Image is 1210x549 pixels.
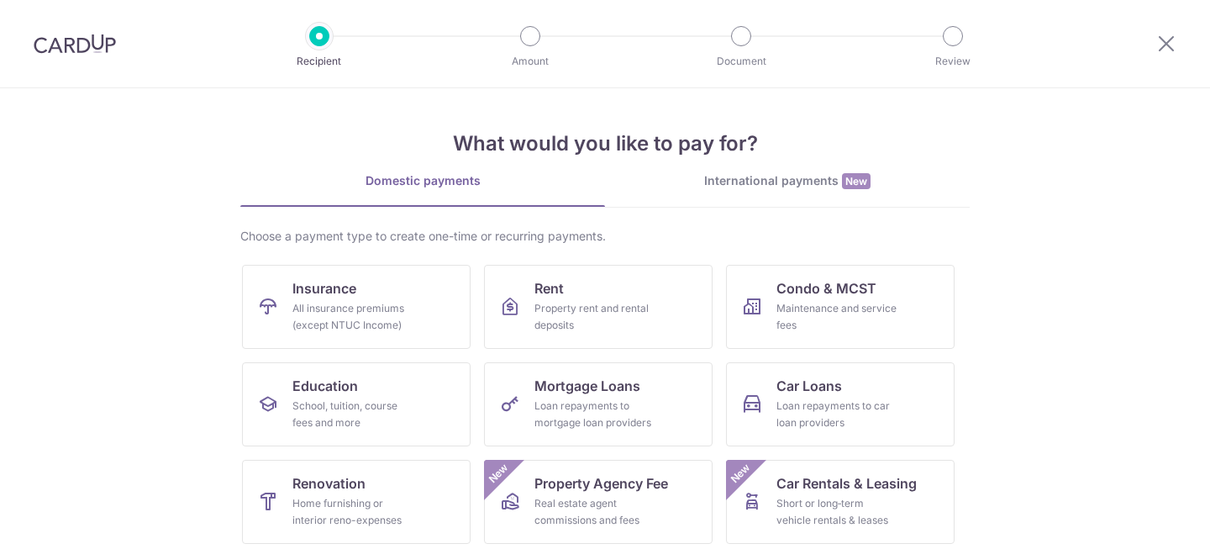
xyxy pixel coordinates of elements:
[727,460,755,488] span: New
[605,172,970,190] div: International payments
[292,278,356,298] span: Insurance
[242,362,471,446] a: EducationSchool, tuition, course fees and more
[240,172,605,189] div: Domestic payments
[726,460,955,544] a: Car Rentals & LeasingShort or long‑term vehicle rentals & leasesNew
[484,460,713,544] a: Property Agency FeeReal estate agent commissions and feesNew
[776,495,897,529] div: Short or long‑term vehicle rentals & leases
[485,460,513,488] span: New
[842,173,871,189] span: New
[679,53,803,70] p: Document
[240,228,970,245] div: Choose a payment type to create one-time or recurring payments.
[34,34,116,54] img: CardUp
[534,398,655,431] div: Loan repayments to mortgage loan providers
[726,362,955,446] a: Car LoansLoan repayments to car loan providers
[484,265,713,349] a: RentProperty rent and rental deposits
[534,495,655,529] div: Real estate agent commissions and fees
[776,473,917,494] span: Car Rentals & Leasing
[484,362,713,446] a: Mortgage LoansLoan repayments to mortgage loan providers
[776,398,897,431] div: Loan repayments to car loan providers
[891,53,1015,70] p: Review
[776,376,842,396] span: Car Loans
[776,278,876,298] span: Condo & MCST
[776,300,897,334] div: Maintenance and service fees
[534,376,640,396] span: Mortgage Loans
[242,265,471,349] a: InsuranceAll insurance premiums (except NTUC Income)
[534,473,668,494] span: Property Agency Fee
[292,398,413,431] div: School, tuition, course fees and more
[534,300,655,334] div: Property rent and rental deposits
[257,53,381,70] p: Recipient
[292,473,366,494] span: Renovation
[468,53,592,70] p: Amount
[292,300,413,334] div: All insurance premiums (except NTUC Income)
[292,376,358,396] span: Education
[292,495,413,529] div: Home furnishing or interior reno-expenses
[726,265,955,349] a: Condo & MCSTMaintenance and service fees
[534,278,564,298] span: Rent
[240,129,970,159] h4: What would you like to pay for?
[242,460,471,544] a: RenovationHome furnishing or interior reno-expenses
